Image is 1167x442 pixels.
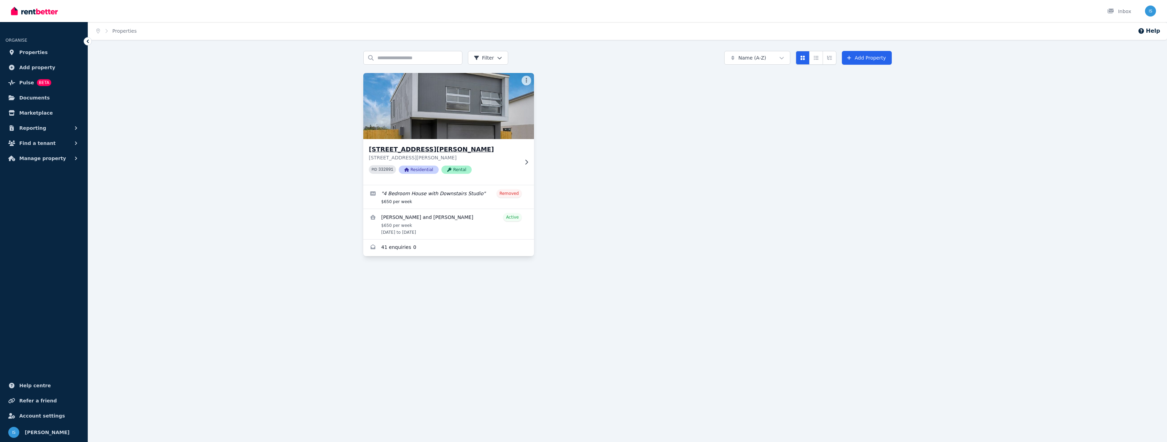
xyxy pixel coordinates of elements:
[19,78,34,87] span: Pulse
[474,54,494,61] span: Filter
[19,94,50,102] span: Documents
[359,71,538,141] img: 49/26 Radke Road, Bethania
[738,54,766,61] span: Name (A-Z)
[6,38,27,43] span: ORGANISE
[19,109,53,117] span: Marketplace
[37,79,51,86] span: BETA
[19,48,48,56] span: Properties
[19,139,56,147] span: Find a tenant
[6,91,82,105] a: Documents
[468,51,508,65] button: Filter
[19,397,57,405] span: Refer a friend
[399,166,439,174] span: Residential
[19,154,66,162] span: Manage property
[441,166,472,174] span: Rental
[363,209,534,239] a: View details for Tenielle Popp and David Madden
[363,73,534,185] a: 49/26 Radke Road, Bethania[STREET_ADDRESS][PERSON_NAME][STREET_ADDRESS][PERSON_NAME]PID 332091Res...
[6,394,82,408] a: Refer a friend
[19,63,55,72] span: Add property
[823,51,836,65] button: Expanded list view
[6,409,82,423] a: Account settings
[363,185,534,209] a: Edit listing: 4 Bedroom House with Downstairs Studio
[6,76,82,90] a: PulseBETA
[724,51,790,65] button: Name (A-Z)
[378,167,393,172] code: 332091
[796,51,836,65] div: View options
[842,51,892,65] a: Add Property
[372,168,377,171] small: PID
[1145,6,1156,17] img: Isaac
[6,379,82,392] a: Help centre
[369,145,519,154] h3: [STREET_ADDRESS][PERSON_NAME]
[19,381,51,390] span: Help centre
[6,151,82,165] button: Manage property
[6,61,82,74] a: Add property
[19,124,46,132] span: Reporting
[8,427,19,438] img: Isaac
[1107,8,1131,15] div: Inbox
[113,28,137,34] a: Properties
[6,136,82,150] button: Find a tenant
[1138,27,1160,35] button: Help
[6,121,82,135] button: Reporting
[363,240,534,256] a: Enquiries for 49/26 Radke Road, Bethania
[88,22,145,40] nav: Breadcrumb
[369,154,519,161] p: [STREET_ADDRESS][PERSON_NAME]
[522,76,531,85] button: More options
[796,51,810,65] button: Card view
[6,106,82,120] a: Marketplace
[6,45,82,59] a: Properties
[11,6,58,16] img: RentBetter
[809,51,823,65] button: Compact list view
[25,428,69,436] span: [PERSON_NAME]
[19,412,65,420] span: Account settings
